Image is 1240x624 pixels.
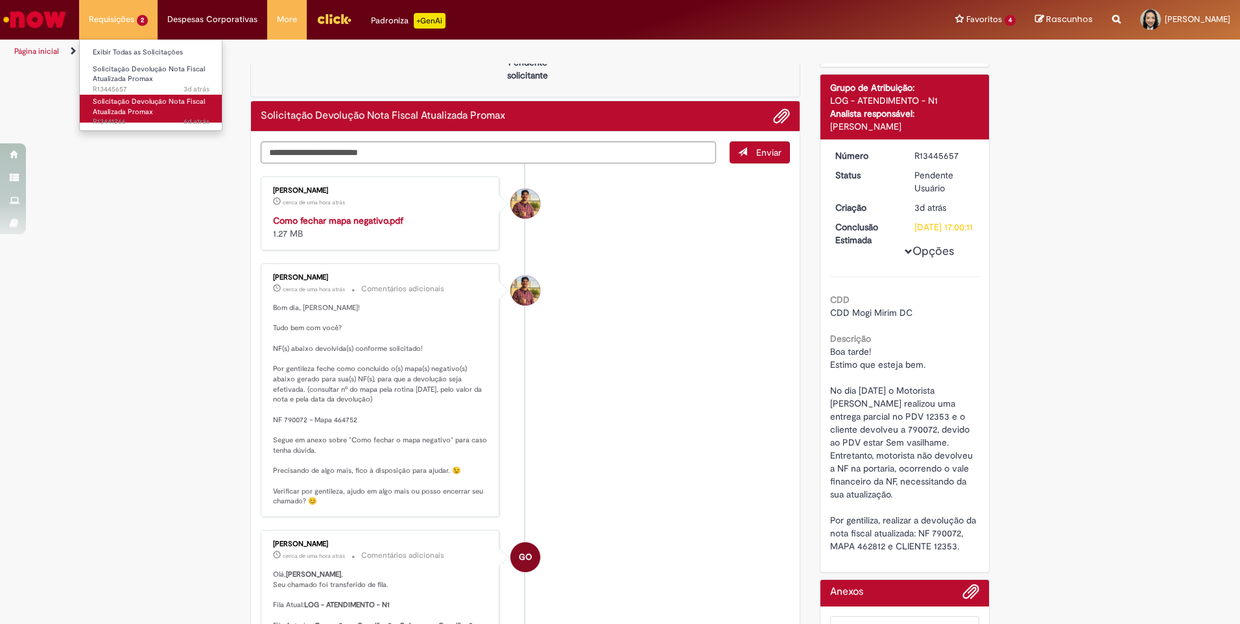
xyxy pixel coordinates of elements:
[371,13,446,29] div: Padroniza
[830,81,980,94] div: Grupo de Atribuição:
[1005,15,1016,26] span: 4
[519,542,532,573] span: GO
[273,303,489,507] p: Bom dia, [PERSON_NAME]! Tudo bem com você? NF(s) abaixo devolvida(s) conforme solicitado! Por gen...
[826,221,905,246] dt: Conclusão Estimada
[137,15,148,26] span: 2
[966,13,1002,26] span: Favoritos
[89,13,134,26] span: Requisições
[80,62,222,90] a: Aberto R13445657 : Solicitação Devolução Nota Fiscal Atualizada Promax
[273,274,489,282] div: [PERSON_NAME]
[756,147,781,158] span: Enviar
[730,141,790,163] button: Enviar
[914,169,975,195] div: Pendente Usuário
[1046,13,1093,25] span: Rascunhos
[1,6,68,32] img: ServiceNow
[830,586,863,598] h2: Anexos
[826,169,905,182] dt: Status
[914,201,975,214] div: 25/08/2025 17:00:08
[283,198,345,206] time: 28/08/2025 10:57:34
[80,45,222,60] a: Exibir Todas as Solicitações
[773,108,790,125] button: Adicionar anexos
[93,84,209,95] span: R13445657
[830,94,980,107] div: LOG - ATENDIMENTO - N1
[962,583,979,606] button: Adicionar anexos
[316,9,352,29] img: click_logo_yellow_360x200.png
[283,285,345,293] span: cerca de uma hora atrás
[830,120,980,133] div: [PERSON_NAME]
[184,117,209,126] time: 22/08/2025 18:33:48
[830,294,850,306] b: CDD
[273,214,489,240] div: 1.27 MB
[830,107,980,120] div: Analista responsável:
[510,542,540,572] div: Gustavo Oliveira
[283,552,345,560] time: 28/08/2025 10:49:26
[184,117,209,126] span: 6d atrás
[914,202,946,213] span: 3d atrás
[283,552,345,560] span: cerca de uma hora atrás
[510,276,540,306] div: Vitor Jeremias Da Silva
[283,285,345,293] time: 28/08/2025 10:57:17
[93,97,205,117] span: Solicitação Devolução Nota Fiscal Atualizada Promax
[167,13,257,26] span: Despesas Corporativas
[184,84,209,94] span: 3d atrás
[273,215,403,226] a: Como fechar mapa negativo.pdf
[830,346,979,552] span: Boa tarde! Estimo que esteja bem. No dia [DATE] o Motorista [PERSON_NAME] realizou uma entrega pa...
[14,46,59,56] a: Página inicial
[496,56,559,82] p: Pendente solicitante
[93,117,209,127] span: R13441266
[273,540,489,548] div: [PERSON_NAME]
[286,570,341,579] b: [PERSON_NAME]
[10,40,817,64] ul: Trilhas de página
[283,198,345,206] span: cerca de uma hora atrás
[261,110,505,122] h2: Solicitação Devolução Nota Fiscal Atualizada Promax Histórico de tíquete
[1165,14,1230,25] span: [PERSON_NAME]
[914,221,975,234] div: [DATE] 17:00:11
[414,13,446,29] p: +GenAi
[277,13,297,26] span: More
[914,149,975,162] div: R13445657
[830,307,912,318] span: CDD Mogi Mirim DC
[93,64,205,84] span: Solicitação Devolução Nota Fiscal Atualizada Promax
[1035,14,1093,26] a: Rascunhos
[184,84,209,94] time: 25/08/2025 17:00:09
[826,149,905,162] dt: Número
[914,202,946,213] time: 25/08/2025 17:00:08
[273,187,489,195] div: [PERSON_NAME]
[510,189,540,219] div: Vitor Jeremias Da Silva
[830,333,871,344] b: Descrição
[826,201,905,214] dt: Criação
[361,283,444,294] small: Comentários adicionais
[261,141,716,163] textarea: Digite sua mensagem aqui...
[304,600,390,610] b: LOG - ATENDIMENTO - N1
[79,39,222,131] ul: Requisições
[80,95,222,123] a: Aberto R13441266 : Solicitação Devolução Nota Fiscal Atualizada Promax
[361,550,444,561] small: Comentários adicionais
